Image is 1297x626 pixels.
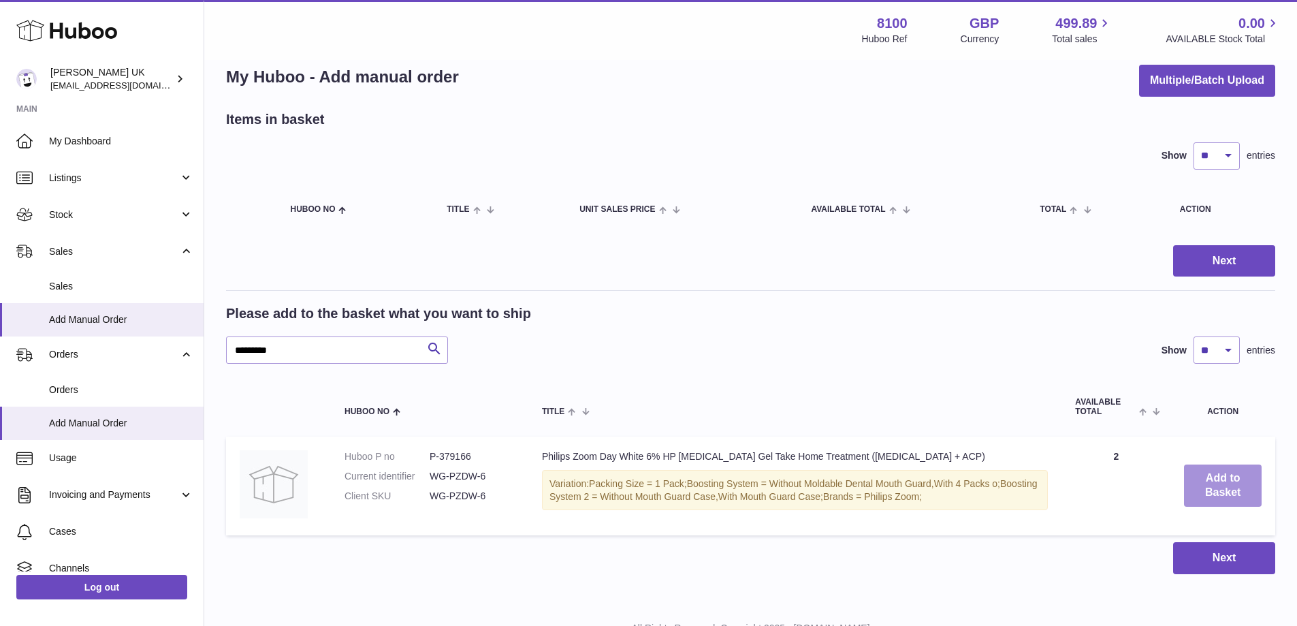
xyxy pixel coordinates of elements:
[49,313,193,326] span: Add Manual Order
[1055,14,1097,33] span: 499.89
[49,417,193,430] span: Add Manual Order
[49,280,193,293] span: Sales
[226,66,459,88] h1: My Huboo - Add manual order
[811,205,885,214] span: AVAILABLE Total
[1247,149,1275,162] span: entries
[430,490,515,503] dd: WG-PZDW-6
[447,205,469,214] span: Title
[1040,205,1066,214] span: Total
[16,575,187,599] a: Log out
[1162,344,1187,357] label: Show
[549,478,1037,502] span: Boosting System 2 = Without Mouth Guard Case,With Mouth Guard Case;
[1061,437,1170,535] td: 2
[1166,33,1281,46] span: AVAILABLE Stock Total
[1075,398,1136,416] span: AVAILABLE Total
[430,450,515,463] dd: P-379166
[961,33,999,46] div: Currency
[1162,149,1187,162] label: Show
[589,478,687,489] span: Packing Size = 1 Pack;
[430,470,515,483] dd: WG-PZDW-6
[579,205,655,214] span: Unit Sales Price
[50,66,173,92] div: [PERSON_NAME] UK
[49,172,179,185] span: Listings
[49,384,193,396] span: Orders
[1238,14,1265,33] span: 0.00
[49,562,193,575] span: Channels
[345,470,430,483] dt: Current identifier
[1166,14,1281,46] a: 0.00 AVAILABLE Stock Total
[1173,245,1275,277] button: Next
[49,525,193,538] span: Cases
[49,452,193,465] span: Usage
[1180,205,1262,214] div: Action
[49,245,179,258] span: Sales
[226,110,325,129] h2: Items in basket
[49,208,179,221] span: Stock
[823,491,922,502] span: Brands = Philips Zoom;
[877,14,908,33] strong: 8100
[542,470,1048,511] div: Variation:
[542,407,564,416] span: Title
[49,348,179,361] span: Orders
[687,478,1000,489] span: Boosting System = Without Moldable Dental Mouth Guard,With 4 Packs o;
[1139,65,1275,97] button: Multiple/Batch Upload
[1170,384,1275,429] th: Action
[970,14,999,33] strong: GBP
[862,33,908,46] div: Huboo Ref
[1173,542,1275,574] button: Next
[345,407,389,416] span: Huboo no
[50,80,200,91] span: [EMAIL_ADDRESS][DOMAIN_NAME]
[16,69,37,89] img: emotion88hk@gmail.com
[345,490,430,503] dt: Client SKU
[49,135,193,148] span: My Dashboard
[1052,14,1112,46] a: 499.89 Total sales
[226,304,531,323] h2: Please add to the basket what you want to ship
[49,488,179,501] span: Invoicing and Payments
[1184,465,1262,507] button: Add to Basket
[290,205,335,214] span: Huboo no
[1247,344,1275,357] span: entries
[528,437,1061,535] td: Philips Zoom Day White 6% HP [MEDICAL_DATA] Gel Take Home Treatment ([MEDICAL_DATA] + ACP)
[240,450,308,518] img: Philips Zoom Day White 6% HP Teeth Whitening Gel Take Home Treatment (Hydrogen Peroxide + ACP)
[345,450,430,463] dt: Huboo P no
[1052,33,1112,46] span: Total sales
